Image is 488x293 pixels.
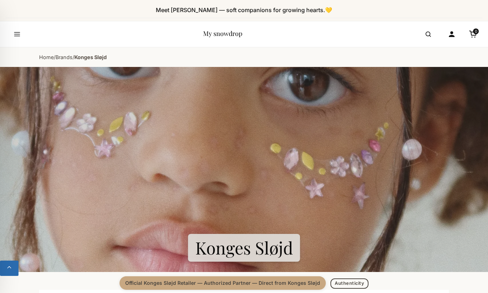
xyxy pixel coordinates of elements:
[120,276,326,290] span: Official Konges Sløjd Retailer — Authorized Partner — Direct from Konges Sløjd
[325,6,332,14] span: 💛
[418,24,438,44] button: Open search
[465,26,481,42] a: Cart
[330,278,368,289] a: Authenticity
[444,26,460,42] a: Account
[156,6,332,14] span: Meet [PERSON_NAME] — soft companions for growing hearts.
[39,54,54,60] a: Home
[473,28,479,34] span: 0
[39,276,449,290] div: Brand authenticity and status
[55,54,73,60] a: Brands
[7,24,27,44] button: Open menu
[39,47,449,67] nav: / /
[203,29,242,38] a: My snowdrop
[6,3,482,18] div: Announcement
[74,54,107,60] strong: Konges Sløjd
